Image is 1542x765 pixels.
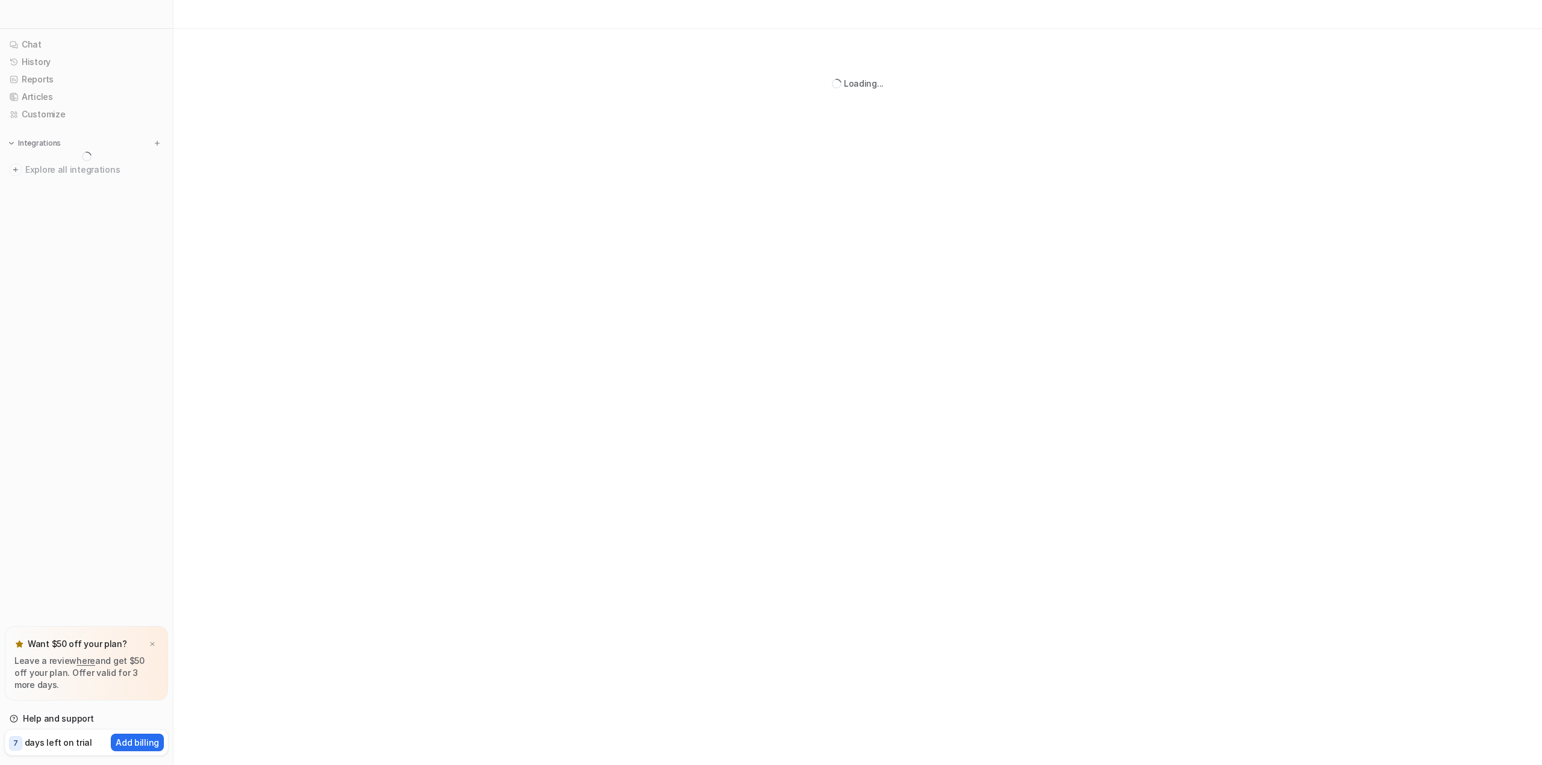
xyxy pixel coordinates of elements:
[76,655,95,666] a: here
[111,734,164,751] button: Add billing
[844,77,884,90] div: Loading...
[28,638,127,650] p: Want $50 off your plan?
[7,139,16,147] img: expand menu
[5,137,64,149] button: Integrations
[5,710,168,727] a: Help and support
[149,640,156,648] img: x
[18,138,61,148] p: Integrations
[5,161,168,178] a: Explore all integrations
[13,738,18,749] p: 7
[5,71,168,88] a: Reports
[14,655,158,691] p: Leave a review and get $50 off your plan. Offer valid for 3 more days.
[10,164,22,176] img: explore all integrations
[153,139,161,147] img: menu_add.svg
[116,736,159,749] p: Add billing
[5,106,168,123] a: Customize
[25,160,163,179] span: Explore all integrations
[25,736,92,749] p: days left on trial
[5,36,168,53] a: Chat
[14,639,24,649] img: star
[5,54,168,70] a: History
[5,88,168,105] a: Articles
